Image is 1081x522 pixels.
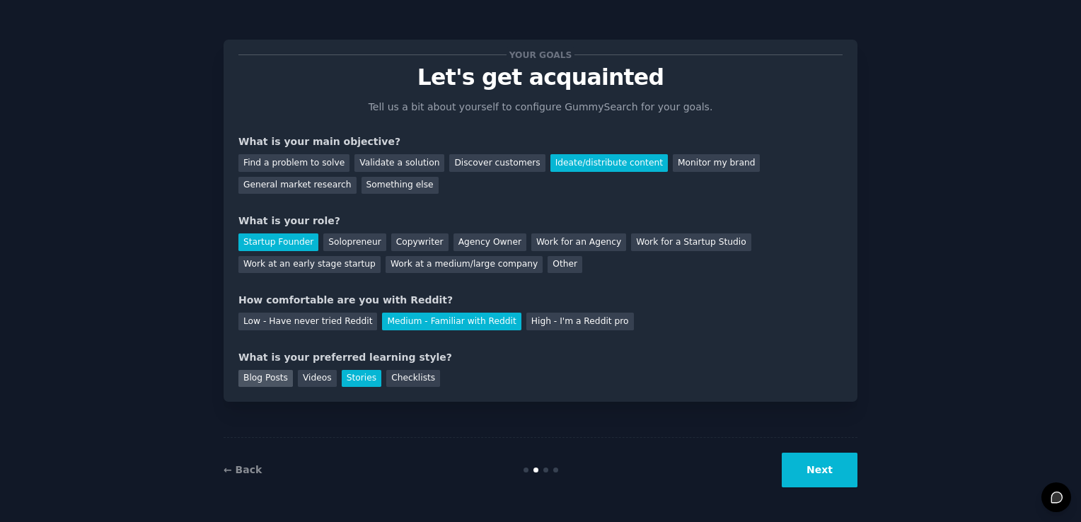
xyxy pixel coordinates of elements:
div: High - I'm a Reddit pro [526,313,634,330]
div: Other [548,256,582,274]
div: Solopreneur [323,233,386,251]
div: What is your main objective? [238,134,843,149]
div: General market research [238,177,357,195]
div: What is your preferred learning style? [238,350,843,365]
span: Your goals [507,47,574,62]
div: Find a problem to solve [238,154,349,172]
div: Discover customers [449,154,545,172]
div: What is your role? [238,214,843,228]
p: Tell us a bit about yourself to configure GummySearch for your goals. [362,100,719,115]
div: Ideate/distribute content [550,154,668,172]
div: Startup Founder [238,233,318,251]
div: Blog Posts [238,370,293,388]
a: ← Back [224,464,262,475]
div: Work at an early stage startup [238,256,381,274]
div: Copywriter [391,233,449,251]
div: How comfortable are you with Reddit? [238,293,843,308]
div: Stories [342,370,381,388]
p: Let's get acquainted [238,65,843,90]
div: Validate a solution [354,154,444,172]
div: Work for an Agency [531,233,626,251]
div: Work at a medium/large company [386,256,543,274]
div: Work for a Startup Studio [631,233,751,251]
div: Low - Have never tried Reddit [238,313,377,330]
div: Checklists [386,370,440,388]
div: Agency Owner [453,233,526,251]
div: Something else [362,177,439,195]
button: Next [782,453,857,487]
div: Videos [298,370,337,388]
div: Monitor my brand [673,154,760,172]
div: Medium - Familiar with Reddit [382,313,521,330]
